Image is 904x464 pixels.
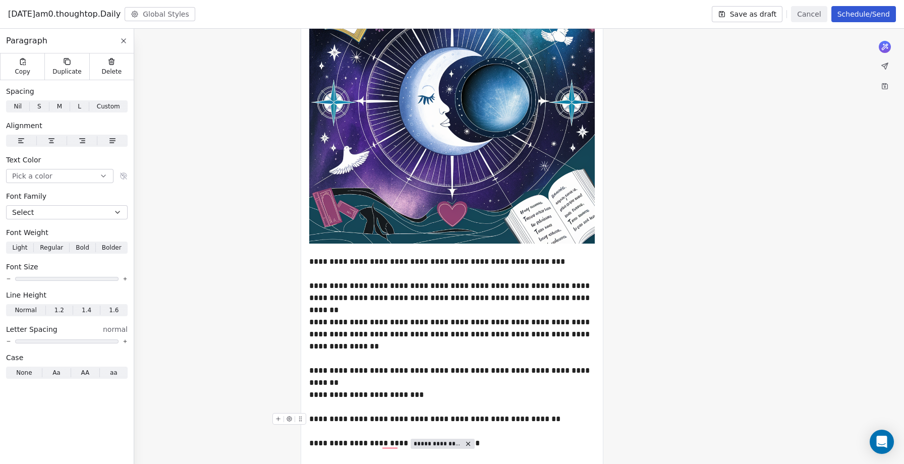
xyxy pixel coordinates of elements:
span: L [78,102,81,111]
span: Font Family [6,191,46,201]
span: 1.2 [54,306,64,315]
span: AA [81,368,89,377]
span: Line Height [6,290,46,300]
button: Save as draft [712,6,783,22]
span: M [57,102,62,111]
span: Alignment [6,121,42,131]
button: Global Styles [125,7,195,21]
span: Light [12,243,27,252]
span: Case [6,353,23,363]
span: Custom [97,102,120,111]
span: Select [12,207,34,217]
span: 1.6 [109,306,119,315]
span: [DATE]am0.thoughtop.Daily [8,8,121,20]
span: None [16,368,32,377]
span: normal [103,324,128,334]
span: aa [110,368,118,377]
div: Open Intercom Messenger [870,430,894,454]
span: S [37,102,41,111]
span: Copy [15,68,30,76]
span: Text Color [6,155,41,165]
button: Schedule/Send [831,6,896,22]
span: Regular [40,243,63,252]
span: Aa [52,368,61,377]
span: 1.4 [82,306,91,315]
span: Paragraph [6,35,47,47]
button: Pick a color [6,169,114,183]
span: Duplicate [52,68,81,76]
span: Delete [102,68,122,76]
span: Letter Spacing [6,324,58,334]
span: Nil [14,102,22,111]
button: Cancel [791,6,827,22]
span: Font Size [6,262,38,272]
span: Bolder [102,243,122,252]
span: Bold [76,243,89,252]
span: Spacing [6,86,34,96]
span: Normal [15,306,36,315]
span: Font Weight [6,227,48,238]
